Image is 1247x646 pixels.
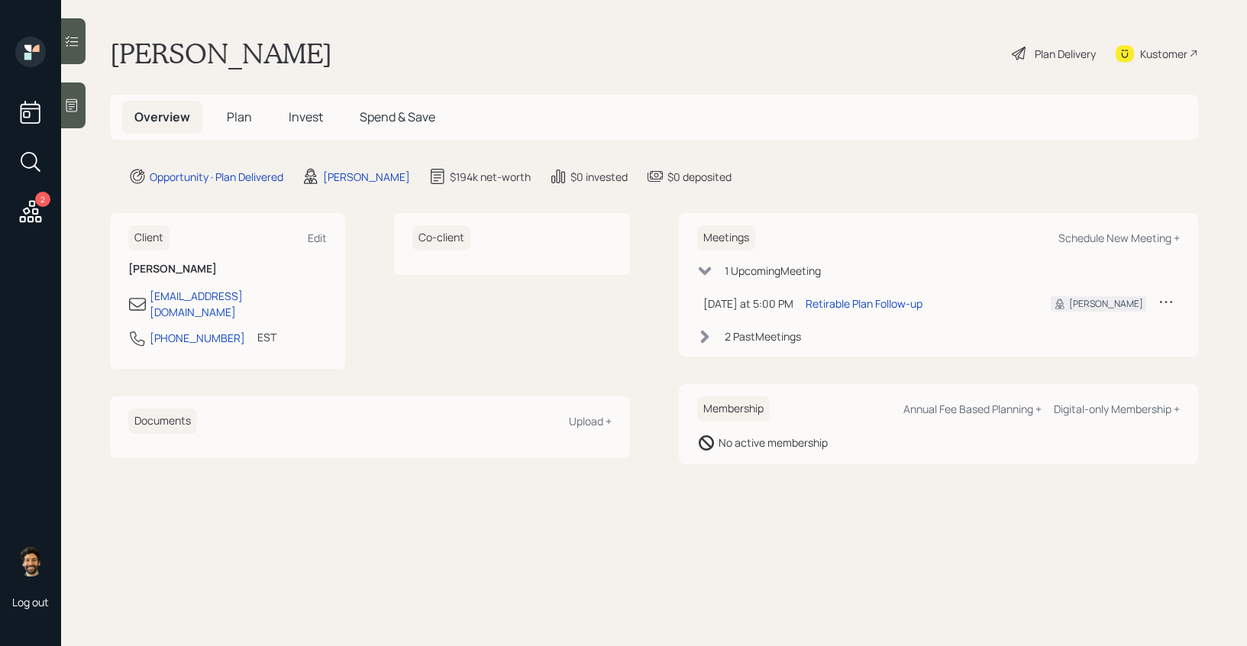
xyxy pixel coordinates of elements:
span: Invest [289,108,323,125]
h6: Membership [697,396,770,422]
div: Upload + [569,414,612,428]
h6: Documents [128,409,197,434]
h6: [PERSON_NAME] [128,263,327,276]
h6: Meetings [697,225,755,250]
div: Retirable Plan Follow-up [806,296,922,312]
div: 1 Upcoming Meeting [725,263,821,279]
div: [EMAIL_ADDRESS][DOMAIN_NAME] [150,288,327,320]
div: 2 Past Meeting s [725,328,801,344]
div: EST [257,329,276,345]
div: No active membership [719,434,828,451]
div: $0 invested [570,169,628,185]
span: Plan [227,108,252,125]
div: [PERSON_NAME] [1069,297,1143,311]
h1: [PERSON_NAME] [110,37,332,70]
div: [PHONE_NUMBER] [150,330,245,346]
img: eric-schwartz-headshot.png [15,546,46,577]
span: Overview [134,108,190,125]
div: [DATE] at 5:00 PM [703,296,793,312]
div: Opportunity · Plan Delivered [150,169,283,185]
div: Plan Delivery [1035,46,1096,62]
div: [PERSON_NAME] [323,169,410,185]
div: Kustomer [1140,46,1187,62]
div: $194k net-worth [450,169,531,185]
div: Annual Fee Based Planning + [903,402,1042,416]
div: Edit [308,231,327,245]
div: Log out [12,595,49,609]
h6: Client [128,225,170,250]
div: 2 [35,192,50,207]
h6: Co-client [412,225,470,250]
div: $0 deposited [667,169,732,185]
div: Schedule New Meeting + [1058,231,1180,245]
span: Spend & Save [360,108,435,125]
div: Digital-only Membership + [1054,402,1180,416]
